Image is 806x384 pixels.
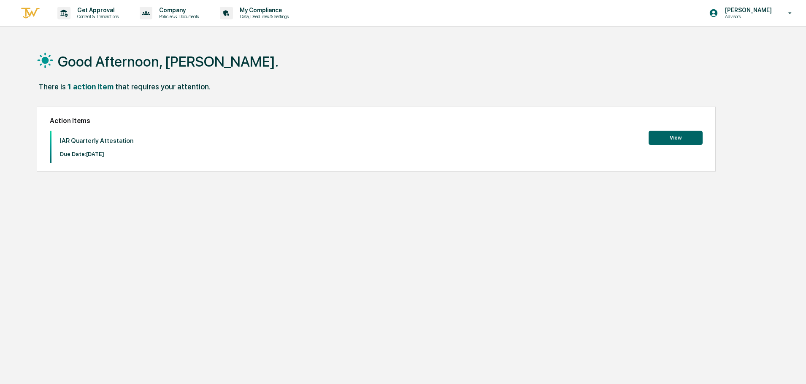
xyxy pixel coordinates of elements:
[649,131,703,145] button: View
[233,13,293,19] p: Data, Deadlines & Settings
[233,7,293,13] p: My Compliance
[718,7,776,13] p: [PERSON_NAME]
[718,13,776,19] p: Advisors
[68,82,114,91] div: 1 action item
[38,82,66,91] div: There is
[70,7,123,13] p: Get Approval
[152,13,203,19] p: Policies & Documents
[70,13,123,19] p: Content & Transactions
[60,151,133,157] p: Due Date: [DATE]
[60,137,133,145] p: IAR Quarterly Attestation
[20,6,41,20] img: logo
[58,53,279,70] h1: Good Afternoon, [PERSON_NAME].
[50,117,703,125] h2: Action Items
[152,7,203,13] p: Company
[115,82,211,91] div: that requires your attention.
[649,133,703,141] a: View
